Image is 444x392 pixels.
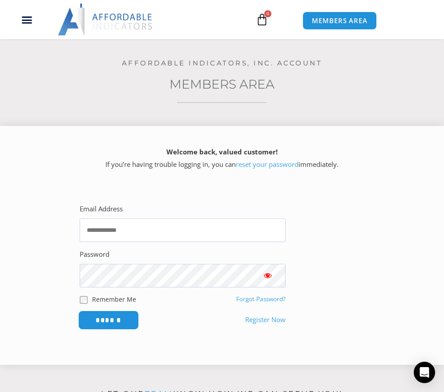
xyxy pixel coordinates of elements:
a: MEMBERS AREA [303,12,377,30]
img: LogoAI | Affordable Indicators – NinjaTrader [58,4,153,36]
div: Open Intercom Messenger [414,362,435,383]
p: If you’re having trouble logging in, you can immediately. [16,146,428,171]
span: MEMBERS AREA [312,17,367,24]
strong: Welcome back, valued customer! [166,147,278,156]
label: Remember Me [92,295,136,304]
a: Register Now [245,314,286,326]
a: Forgot Password? [236,295,286,303]
a: reset your password [236,160,299,169]
div: Menu Toggle [5,11,49,28]
a: 0 [242,7,282,32]
label: Password [80,248,109,261]
a: Affordable Indicators, Inc. Account [122,59,323,67]
span: 0 [264,10,271,17]
button: Show password [250,264,286,287]
a: Members Area [170,77,274,92]
label: Email Address [80,203,123,215]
